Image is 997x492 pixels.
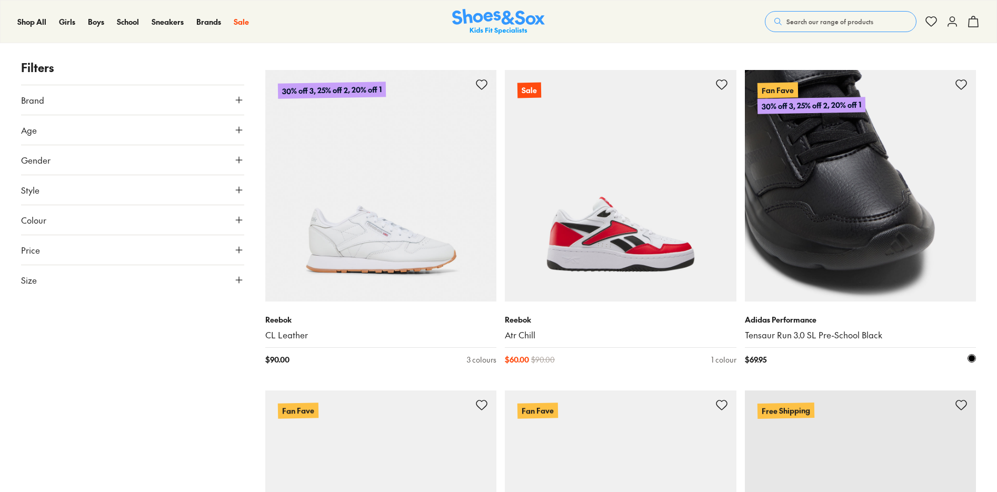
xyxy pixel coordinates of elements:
span: $ 90.00 [531,354,555,365]
span: Age [21,124,37,136]
a: School [117,16,139,27]
span: Gender [21,154,51,166]
a: Brands [196,16,221,27]
div: 1 colour [711,354,736,365]
a: CL Leather [265,329,497,341]
p: Fan Fave [517,403,558,418]
a: Shop All [17,16,46,27]
p: Adidas Performance [745,314,976,325]
span: $ 90.00 [265,354,290,365]
button: Brand [21,85,244,115]
a: Sneakers [152,16,184,27]
p: Fan Fave [757,83,798,98]
button: Style [21,175,244,205]
button: Colour [21,205,244,235]
button: Size [21,265,244,295]
a: Atr Chill [505,329,736,341]
span: Brand [21,94,44,106]
p: Sale [517,83,541,98]
p: 30% off 3, 25% off 2, 20% off 1 [277,82,385,99]
a: Sale [505,70,736,302]
a: Shoes & Sox [452,9,545,35]
p: Free Shipping [757,403,814,419]
button: Search our range of products [765,11,916,32]
div: 3 colours [467,354,496,365]
button: Age [21,115,244,145]
a: Fan Fave30% off 3, 25% off 2, 20% off 1 [745,70,976,302]
button: Price [21,235,244,265]
p: 30% off 3, 25% off 2, 20% off 1 [757,98,865,113]
p: Filters [21,59,244,76]
span: $ 60.00 [505,354,529,365]
span: Colour [21,214,46,226]
p: Reebok [505,314,736,325]
a: Sale [234,16,249,27]
p: Reebok [265,314,497,325]
span: $ 69.95 [745,354,766,365]
a: Tensaur Run 3.0 SL Pre-School Black [745,329,976,341]
a: 30% off 3, 25% off 2, 20% off 1 [265,70,497,302]
a: Boys [88,16,104,27]
p: Fan Fave [277,403,318,418]
a: Girls [59,16,75,27]
span: Size [21,274,37,286]
button: Gender [21,145,244,175]
img: SNS_Logo_Responsive.svg [452,9,545,35]
span: Search our range of products [786,17,873,26]
span: Price [21,244,40,256]
span: Style [21,184,39,196]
